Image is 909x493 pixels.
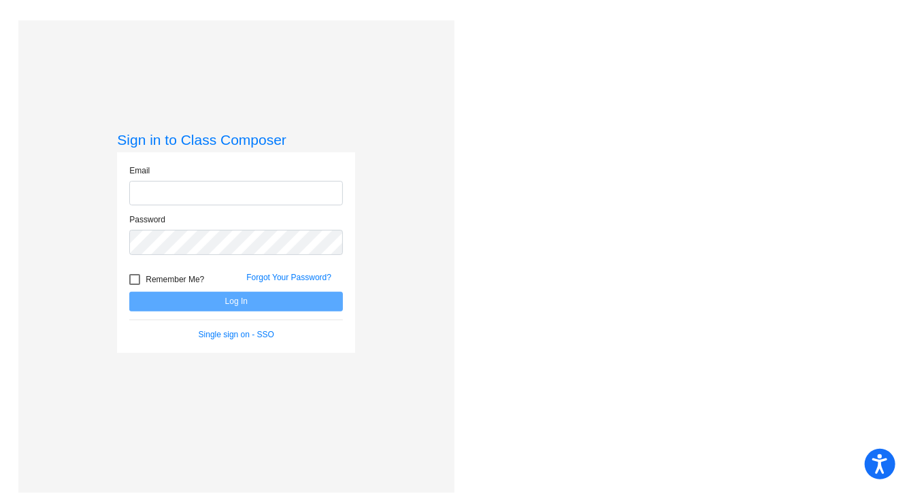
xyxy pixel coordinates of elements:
label: Email [129,165,150,177]
a: Single sign on - SSO [199,330,274,339]
label: Password [129,214,165,226]
a: Forgot Your Password? [246,273,331,282]
h3: Sign in to Class Composer [117,131,355,148]
button: Log In [129,292,343,311]
span: Remember Me? [146,271,204,288]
